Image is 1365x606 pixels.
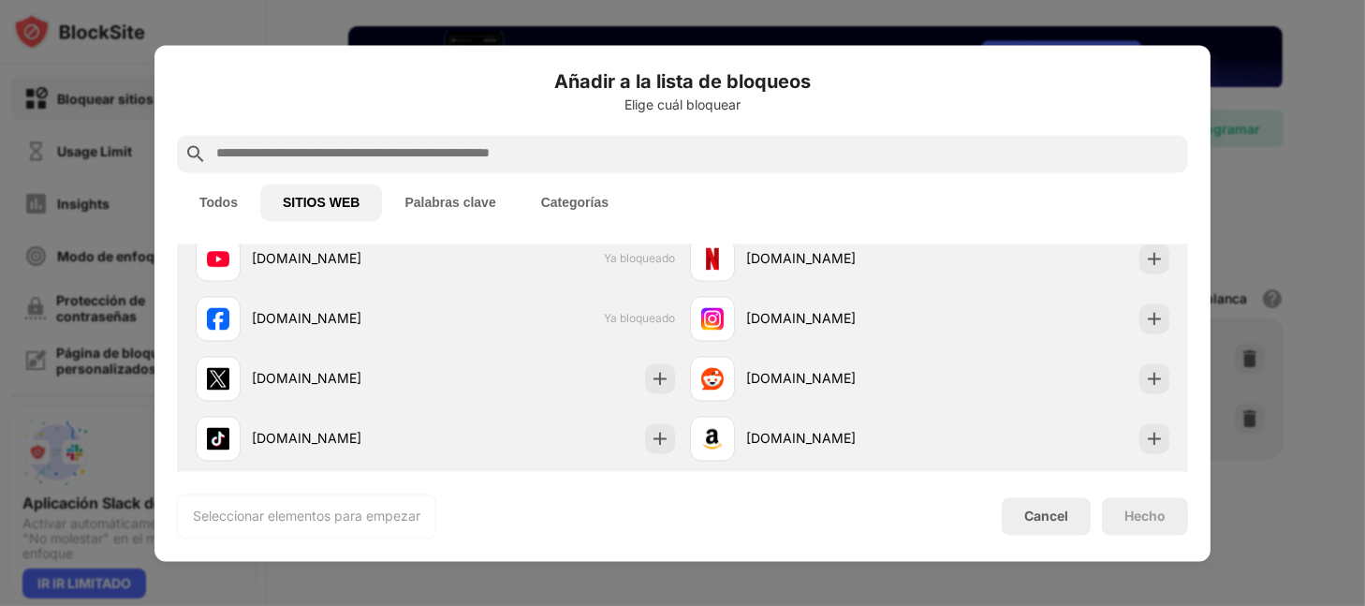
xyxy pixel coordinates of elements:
div: [DOMAIN_NAME] [252,309,435,329]
div: [DOMAIN_NAME] [746,429,930,449]
img: favicons [701,427,724,450]
div: [DOMAIN_NAME] [746,369,930,389]
div: [DOMAIN_NAME] [746,309,930,329]
img: favicons [207,367,229,390]
div: Hecho [1124,509,1166,524]
img: search.svg [184,142,207,165]
img: favicons [701,367,724,390]
div: [DOMAIN_NAME] [746,249,930,269]
div: [DOMAIN_NAME] [252,429,435,449]
button: Categorías [519,184,631,221]
img: favicons [701,307,724,330]
img: favicons [207,247,229,270]
img: favicons [207,427,229,450]
span: Ya bloqueado [604,252,675,266]
span: Ya bloqueado [604,312,675,326]
button: Todos [177,184,260,221]
div: Cancel [1024,509,1068,525]
button: Palabras clave [382,184,518,221]
div: Seleccionar elementos para empezar [193,507,420,525]
img: favicons [207,307,229,330]
h6: Añadir a la lista de bloqueos [177,67,1188,96]
div: Elige cuál bloquear [177,97,1188,112]
button: SITIOS WEB [260,184,382,221]
div: [DOMAIN_NAME] [252,369,435,389]
img: favicons [701,247,724,270]
div: [DOMAIN_NAME] [252,249,435,269]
